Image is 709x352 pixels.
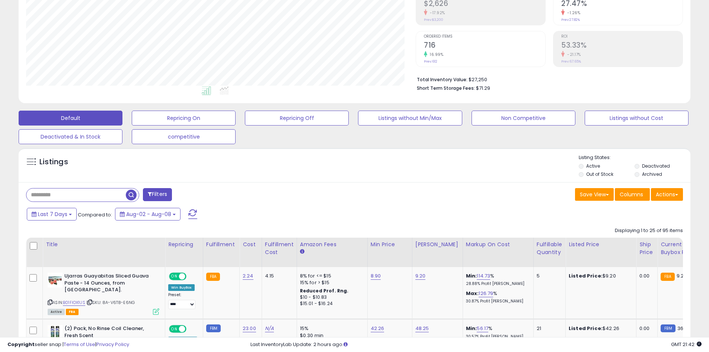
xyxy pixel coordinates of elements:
b: Max: [466,290,479,297]
h2: 716 [424,41,545,51]
div: % [466,325,528,339]
div: Min Price [371,241,409,248]
div: Current Buybox Price [661,241,699,256]
small: FBM [661,324,675,332]
button: Last 7 Days [27,208,77,221]
div: seller snap | | [7,341,129,348]
small: FBA [661,273,674,281]
small: FBM [206,324,221,332]
div: 5 [537,273,560,279]
span: Ordered Items [424,35,545,39]
span: ON [170,326,179,332]
div: Listed Price [569,241,633,248]
a: 126.79 [479,290,493,297]
span: 36.57 [677,325,690,332]
b: Short Term Storage Fees: [417,85,475,91]
button: Filters [143,188,172,201]
button: Actions [651,188,683,201]
div: Displaying 1 to 25 of 95 items [615,227,683,234]
div: Last InventoryLab Update: 2 hours ago. [250,341,702,348]
label: Out of Stock [586,171,613,177]
div: Fulfillable Quantity [537,241,562,256]
div: 21 [537,325,560,332]
small: Prev: 67.65% [561,59,581,64]
small: -1.26% [565,10,580,16]
a: 2.24 [243,272,253,280]
p: 28.88% Profit [PERSON_NAME] [466,281,528,286]
div: Win BuyBox [168,284,195,291]
span: Aug-02 - Aug-08 [126,210,171,218]
div: Markup on Cost [466,241,530,248]
small: FBA [206,273,220,281]
span: FBA [66,309,79,315]
div: % [466,273,528,286]
a: 23.00 [243,325,256,332]
div: Cost [243,241,259,248]
button: competitive [132,129,236,144]
b: Reduced Prof. Rng. [300,288,349,294]
span: OFF [185,273,197,280]
span: | SKU: 8A-V6T8-E6NG [86,299,135,305]
a: 114.73 [477,272,490,280]
div: 8% for <= $15 [300,273,362,279]
div: Fulfillment Cost [265,241,294,256]
button: Aug-02 - Aug-08 [115,208,181,221]
p: 30.87% Profit [PERSON_NAME] [466,299,528,304]
small: Prev: $3,200 [424,18,443,22]
div: ASIN: [48,273,159,314]
label: Deactivated [642,163,670,169]
small: -21.17% [565,52,581,57]
button: Deactivated & In Stock [19,129,122,144]
small: Amazon Fees. [300,248,304,255]
small: Prev: 27.82% [561,18,580,22]
span: OFF [185,326,197,332]
button: Save View [575,188,614,201]
span: 2025-08-16 21:42 GMT [671,341,702,348]
div: Fulfillment [206,241,236,248]
h2: 53.33% [561,41,683,51]
b: (2) Pack, No Rinse Coil Cleaner, Fresh Scent [64,325,155,341]
button: Default [19,111,122,126]
div: 0.00 [639,273,652,279]
a: Privacy Policy [96,341,129,348]
a: 42.26 [371,325,384,332]
b: Ujarras Guayabitas Sliced Guava Paste - 14 Ounces, from [GEOGRAPHIC_DATA]. [64,273,155,295]
th: The percentage added to the cost of goods (COGS) that forms the calculator for Min & Max prices. [463,238,533,267]
button: Listings without Cost [585,111,689,126]
div: $9.20 [569,273,630,279]
b: Total Inventory Value: [417,76,467,83]
div: 15% [300,325,362,332]
p: Listing States: [579,154,690,161]
button: Repricing On [132,111,236,126]
div: Repricing [168,241,200,248]
img: 5132JHNCVAL._SL40_.jpg [48,273,63,288]
button: Listings without Min/Max [358,111,462,126]
b: Listed Price: [569,325,603,332]
button: Repricing Off [245,111,349,126]
a: 8.90 [371,272,381,280]
div: $15.01 - $16.24 [300,301,362,307]
a: Terms of Use [64,341,95,348]
button: Columns [615,188,650,201]
small: 16.99% [427,52,443,57]
li: $27,250 [417,74,677,83]
label: Active [586,163,600,169]
b: Listed Price: [569,272,603,279]
div: 15% for > $15 [300,279,362,286]
div: Preset: [168,292,197,309]
span: Columns [620,191,643,198]
div: Amazon Fees [300,241,364,248]
label: Archived [642,171,662,177]
span: Compared to: [78,211,112,218]
div: 4.15 [265,273,291,279]
a: 56.17 [477,325,488,332]
img: 5125ZcAL3aL._SL40_.jpg [48,325,63,340]
b: Min: [466,325,477,332]
a: N/A [265,325,274,332]
div: $10 - $10.83 [300,294,362,301]
div: Title [46,241,162,248]
span: 9.2 [677,272,684,279]
button: Non Competitive [472,111,575,126]
div: Ship Price [639,241,654,256]
span: All listings currently available for purchase on Amazon [48,309,65,315]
